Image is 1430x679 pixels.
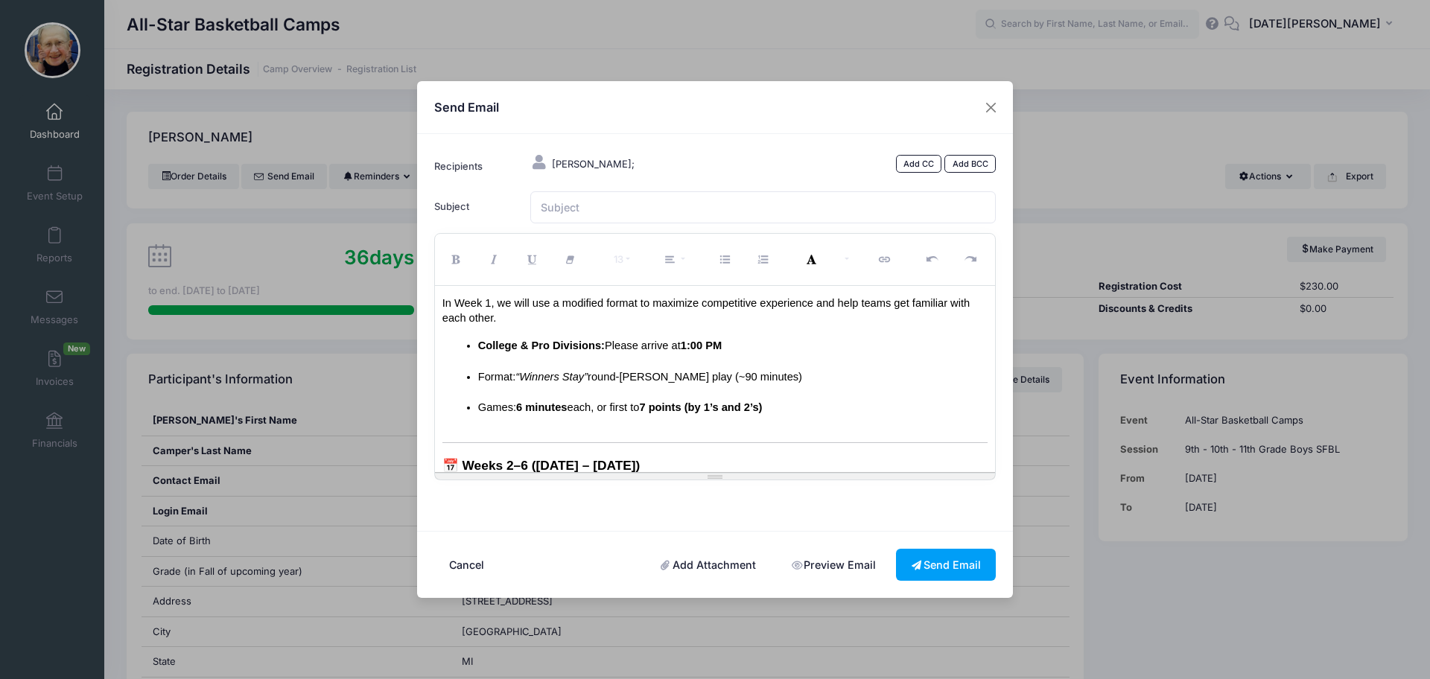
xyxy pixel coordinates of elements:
[515,238,553,281] button: Underline (⌘+U)
[434,549,500,581] button: Cancel
[439,238,477,281] button: Bold (⌘+B)
[553,238,591,281] button: Remove Font Style (⌘+\)
[552,158,635,170] span: [PERSON_NAME];
[530,191,997,223] input: Subject
[516,401,567,413] span: 6 minutes
[434,98,499,116] h4: Send Email
[915,238,953,281] button: Undo (⌘+Z)
[478,401,516,413] span: Games:
[866,238,905,281] button: Link (⌘+K)
[746,238,784,281] button: Ordered list (⌘+⇧+NUM8)
[442,297,973,324] span: In Week 1, we will use a modified format to maximize competitive experience and help teams get fa...
[896,155,942,173] a: Add CC
[614,253,623,265] span: 13
[831,238,857,281] button: More Color
[477,238,515,281] button: Italic (⌘+I)
[605,339,681,351] span: Please arrive at
[953,238,991,281] button: Redo (⌘+⇧+Z)
[427,191,523,223] label: Subject
[478,339,605,351] span: College & Pro Divisions:
[776,549,891,581] a: Preview Email
[681,339,722,351] span: 1:00 PM
[435,473,996,479] div: Resize
[478,371,516,383] span: Format:
[639,401,762,413] span: 7 points (by 1’s and 2’s)
[427,151,523,182] label: Recipients
[600,238,643,281] button: Font Size
[442,458,641,473] span: 📅 Weeks 2–6 ([DATE] – [DATE])
[896,549,996,581] button: Send Email
[646,549,772,581] a: Add Attachment
[978,94,1005,121] button: Close
[944,155,996,173] a: Add BCC
[515,371,588,383] span: “Winners Stay”
[652,238,698,281] button: Paragraph
[567,401,639,413] span: each, or first to
[793,238,832,281] button: Recent Color
[708,238,746,281] button: Unordered list (⌘+⇧+NUM7)
[588,371,802,383] span: round-[PERSON_NAME] play (~90 minutes)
